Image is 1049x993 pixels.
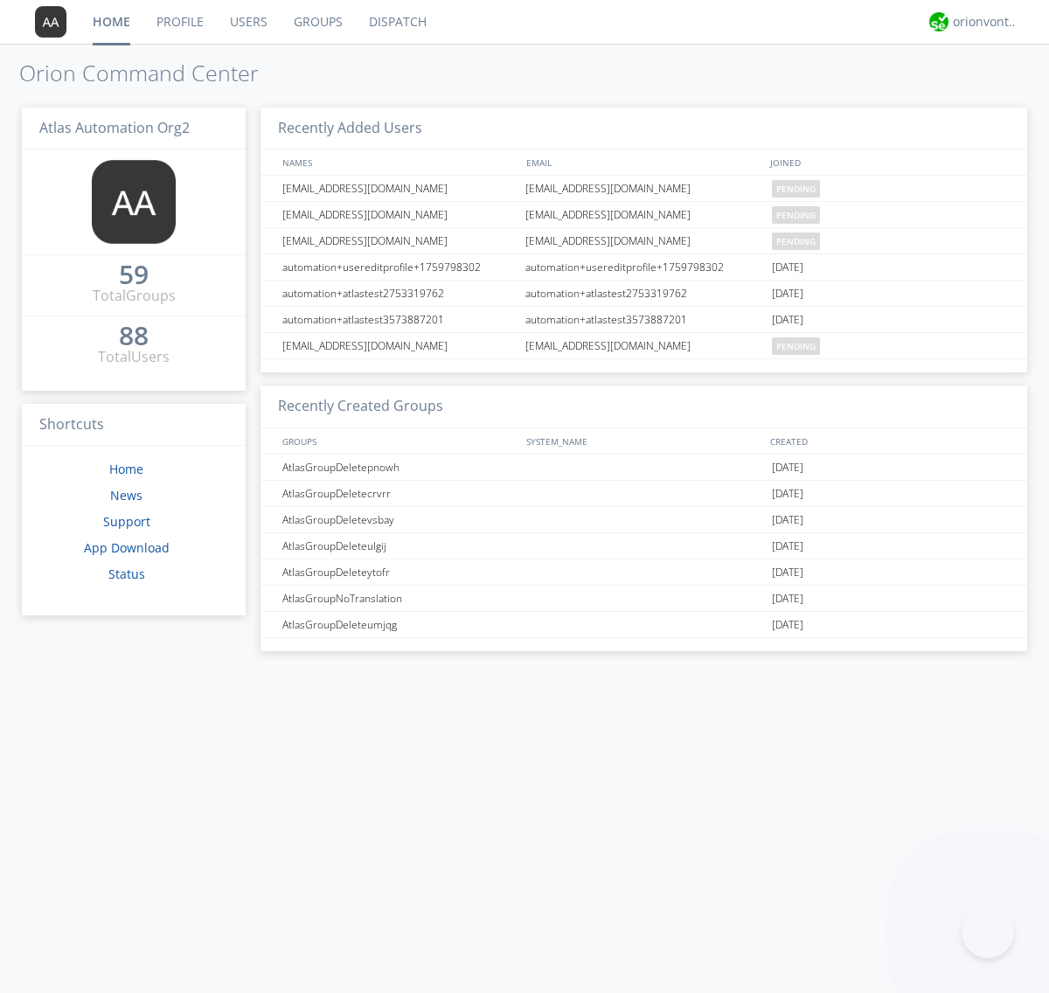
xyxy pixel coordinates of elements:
img: 373638.png [35,6,66,38]
span: Atlas Automation Org2 [39,118,190,137]
span: [DATE] [772,586,803,612]
div: SYSTEM_NAME [522,428,766,454]
a: [EMAIL_ADDRESS][DOMAIN_NAME][EMAIL_ADDRESS][DOMAIN_NAME]pending [261,176,1027,202]
img: 373638.png [92,160,176,244]
a: 88 [119,327,149,347]
div: [EMAIL_ADDRESS][DOMAIN_NAME] [521,176,768,201]
span: [DATE] [772,481,803,507]
h3: Recently Added Users [261,108,1027,150]
span: [DATE] [772,612,803,638]
a: AtlasGroupDeletepnowh[DATE] [261,455,1027,481]
a: 59 [119,266,149,286]
a: Status [108,566,145,582]
div: GROUPS [278,428,518,454]
div: NAMES [278,149,518,175]
div: [EMAIL_ADDRESS][DOMAIN_NAME] [278,228,520,253]
span: [DATE] [772,281,803,307]
a: AtlasGroupDeleteulgij[DATE] [261,533,1027,559]
div: automation+atlastest3573887201 [521,307,768,332]
a: [EMAIL_ADDRESS][DOMAIN_NAME][EMAIL_ADDRESS][DOMAIN_NAME]pending [261,202,1027,228]
a: App Download [84,539,170,556]
a: AtlasGroupDeletecrvrr[DATE] [261,481,1027,507]
a: News [110,487,142,503]
div: Total Groups [93,286,176,306]
div: automation+atlastest3573887201 [278,307,520,332]
div: automation+atlastest2753319762 [521,281,768,306]
div: AtlasGroupDeletecrvrr [278,481,520,506]
div: automation+usereditprofile+1759798302 [278,254,520,280]
a: AtlasGroupNoTranslation[DATE] [261,586,1027,612]
div: 88 [119,327,149,344]
span: pending [772,180,820,198]
div: 59 [119,266,149,283]
div: CREATED [766,428,1011,454]
a: AtlasGroupDeleteumjqg[DATE] [261,612,1027,638]
h3: Shortcuts [22,404,246,447]
div: [EMAIL_ADDRESS][DOMAIN_NAME] [521,202,768,227]
div: AtlasGroupDeletevsbay [278,507,520,532]
span: [DATE] [772,533,803,559]
div: AtlasGroupDeleteulgij [278,533,520,559]
span: [DATE] [772,507,803,533]
a: [EMAIL_ADDRESS][DOMAIN_NAME][EMAIL_ADDRESS][DOMAIN_NAME]pending [261,228,1027,254]
div: [EMAIL_ADDRESS][DOMAIN_NAME] [278,176,520,201]
a: Home [109,461,143,477]
iframe: Toggle Customer Support [962,906,1014,958]
img: 29d36aed6fa347d5a1537e7736e6aa13 [929,12,948,31]
div: [EMAIL_ADDRESS][DOMAIN_NAME] [278,333,520,358]
div: AtlasGroupNoTranslation [278,586,520,611]
div: automation+usereditprofile+1759798302 [521,254,768,280]
a: automation+atlastest2753319762automation+atlastest2753319762[DATE] [261,281,1027,307]
a: automation+usereditprofile+1759798302automation+usereditprofile+1759798302[DATE] [261,254,1027,281]
span: pending [772,233,820,250]
span: pending [772,206,820,224]
a: automation+atlastest3573887201automation+atlastest3573887201[DATE] [261,307,1027,333]
div: AtlasGroupDeleteumjqg [278,612,520,637]
div: EMAIL [522,149,766,175]
span: [DATE] [772,254,803,281]
h3: Recently Created Groups [261,385,1027,428]
div: Total Users [98,347,170,367]
div: AtlasGroupDeletepnowh [278,455,520,480]
div: JOINED [766,149,1011,175]
span: [DATE] [772,559,803,586]
div: [EMAIL_ADDRESS][DOMAIN_NAME] [521,228,768,253]
div: orionvontas+atlas+automation+org2 [953,13,1018,31]
span: [DATE] [772,307,803,333]
div: automation+atlastest2753319762 [278,281,520,306]
a: Support [103,513,150,530]
a: AtlasGroupDeletevsbay[DATE] [261,507,1027,533]
div: AtlasGroupDeleteytofr [278,559,520,585]
span: [DATE] [772,455,803,481]
a: AtlasGroupDeleteytofr[DATE] [261,559,1027,586]
div: [EMAIL_ADDRESS][DOMAIN_NAME] [278,202,520,227]
span: pending [772,337,820,355]
a: [EMAIL_ADDRESS][DOMAIN_NAME][EMAIL_ADDRESS][DOMAIN_NAME]pending [261,333,1027,359]
div: [EMAIL_ADDRESS][DOMAIN_NAME] [521,333,768,358]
